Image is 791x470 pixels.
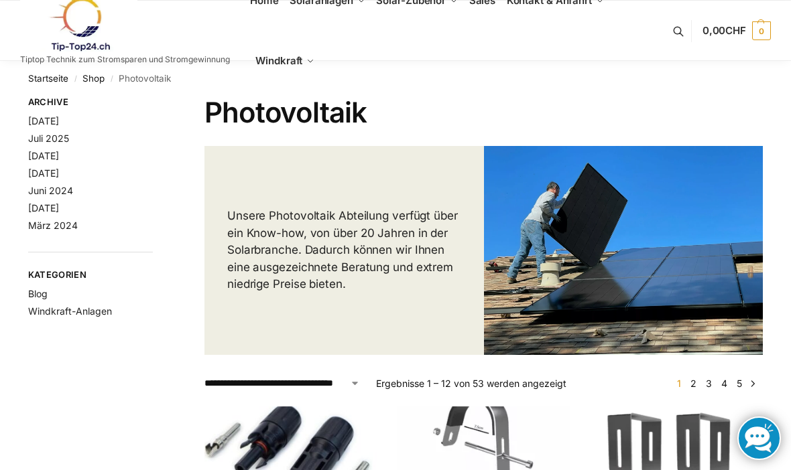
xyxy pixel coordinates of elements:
span: Archive [28,96,153,109]
p: Tiptop Technik zum Stromsparen und Stromgewinnung [20,56,230,64]
nav: Produkt-Seitennummerierung [669,376,763,390]
a: Seite 2 [687,378,700,389]
span: / [105,74,119,84]
span: 0 [752,21,771,40]
span: Kategorien [28,268,153,282]
a: Seite 5 [733,378,745,389]
a: März 2024 [28,220,78,231]
a: 0,00CHF 0 [703,11,771,51]
a: [DATE] [28,202,59,214]
span: 0,00 [703,24,746,37]
nav: Breadcrumb [28,61,763,96]
a: Startseite [28,73,68,84]
p: Ergebnisse 1 – 12 von 53 werden angezeigt [376,376,566,390]
p: Unsere Photovoltaik Abteilung verfügt über ein Know-how, von über 20 Jahren in der Solarbranche. ... [227,208,461,293]
span: Windkraft [255,54,302,67]
a: [DATE] [28,150,59,161]
img: Photovoltaik Dachanlagen [484,146,764,355]
a: Juni 2024 [28,185,73,196]
span: / [68,74,82,84]
select: Shop-Reihenfolge [204,376,360,390]
h1: Photovoltaik [204,96,763,129]
a: Seite 4 [718,378,731,389]
a: Juli 2025 [28,133,69,144]
button: Close filters [153,96,161,111]
a: Shop [82,73,105,84]
a: Windkraft [250,31,320,91]
span: Seite 1 [674,378,684,389]
a: Windkraft-Anlagen [28,305,112,317]
a: Blog [28,288,48,299]
a: Seite 3 [703,378,715,389]
a: [DATE] [28,167,59,179]
a: [DATE] [28,115,59,127]
span: CHF [725,24,746,37]
a: → [748,376,758,390]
